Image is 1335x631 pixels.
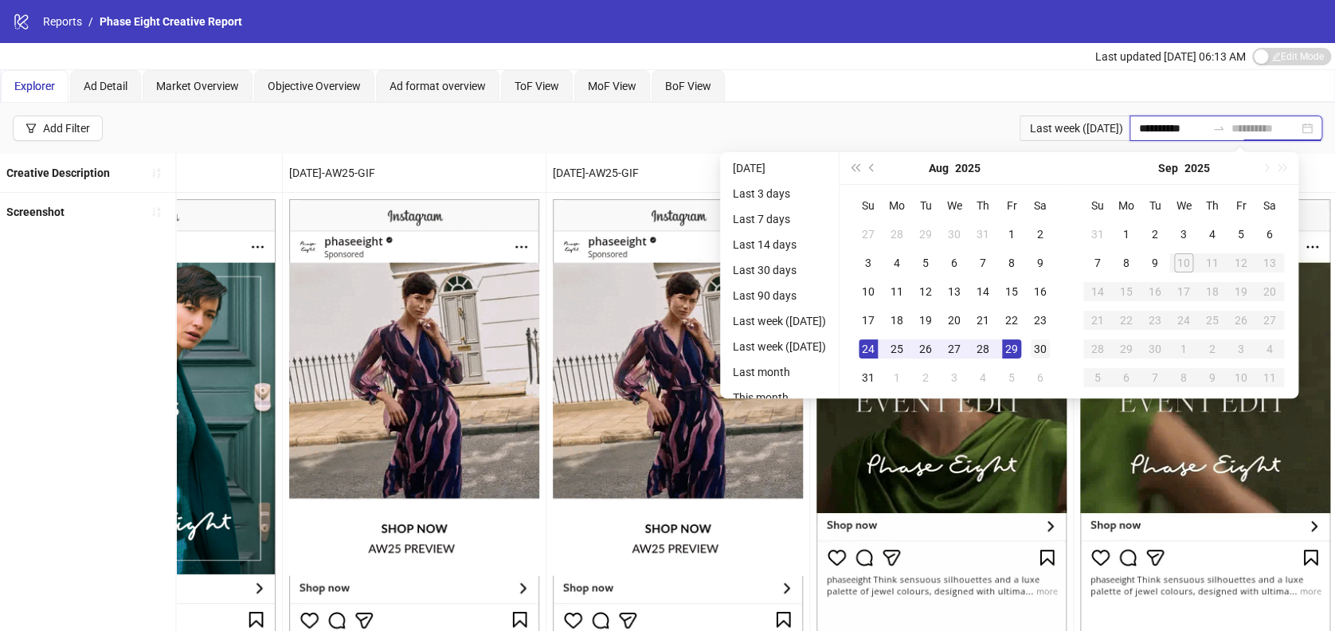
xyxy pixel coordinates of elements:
div: 7 [973,253,992,272]
div: 8 [1117,253,1136,272]
td: 2025-08-15 [997,277,1026,306]
div: 27 [1260,311,1279,330]
div: 6 [1260,225,1279,244]
td: 2025-08-09 [1026,249,1055,277]
div: 10 [1231,368,1251,387]
div: 30 [1031,339,1050,359]
span: sort-ascending [151,206,162,218]
td: 2025-10-08 [1169,363,1198,392]
div: 17 [1174,282,1193,301]
td: 2025-09-28 [1083,335,1112,363]
div: 3 [945,368,964,387]
td: 2025-10-09 [1198,363,1227,392]
span: Objective Overview [268,80,361,92]
div: 11 [1260,368,1279,387]
div: 28 [887,225,906,244]
span: to [1212,122,1225,135]
td: 2025-09-20 [1255,277,1284,306]
td: 2025-09-30 [1141,335,1169,363]
th: We [940,191,969,220]
div: 31 [973,225,992,244]
td: 2025-09-10 [1169,249,1198,277]
span: Ad format overview [390,80,486,92]
span: ToF View [515,80,559,92]
td: 2025-08-07 [969,249,997,277]
td: 2025-09-23 [1141,306,1169,335]
td: 2025-08-25 [883,335,911,363]
div: 4 [1203,225,1222,244]
th: We [1169,191,1198,220]
div: 26 [916,339,935,359]
button: Last year (Control + left) [846,152,863,184]
td: 2025-09-04 [969,363,997,392]
td: 2025-09-21 [1083,306,1112,335]
div: 17 [859,311,878,330]
li: Last 7 days [726,210,832,229]
td: 2025-08-06 [940,249,969,277]
div: 2 [1031,225,1050,244]
td: 2025-09-25 [1198,306,1227,335]
div: 26 [1231,311,1251,330]
div: 28 [1088,339,1107,359]
div: 1 [887,368,906,387]
div: 13 [945,282,964,301]
li: Last 14 days [726,235,832,254]
td: 2025-09-05 [1227,220,1255,249]
td: 2025-08-10 [854,277,883,306]
td: 2025-10-05 [1083,363,1112,392]
div: 2 [1145,225,1165,244]
th: Th [1198,191,1227,220]
button: Previous month (PageUp) [863,152,881,184]
li: Last 3 days [726,184,832,203]
div: 25 [887,339,906,359]
td: 2025-08-11 [883,277,911,306]
span: Explorer [14,80,55,92]
div: [DATE]-AW25-GIF [283,154,546,192]
div: 5 [916,253,935,272]
div: 15 [1002,282,1021,301]
div: 12 [916,282,935,301]
div: 30 [1145,339,1165,359]
li: Last week ([DATE]) [726,312,832,331]
td: 2025-08-03 [854,249,883,277]
span: Market Overview [156,80,239,92]
td: 2025-08-29 [997,335,1026,363]
div: Last week ([DATE]) [1020,116,1129,141]
td: 2025-09-07 [1083,249,1112,277]
td: 2025-09-22 [1112,306,1141,335]
td: 2025-08-24 [854,335,883,363]
div: 30 [945,225,964,244]
td: 2025-09-19 [1227,277,1255,306]
div: 21 [1088,311,1107,330]
th: Su [1083,191,1112,220]
div: 6 [1031,368,1050,387]
div: 29 [1002,339,1021,359]
span: BoF View [665,80,711,92]
div: 10 [859,282,878,301]
td: 2025-09-29 [1112,335,1141,363]
div: 16 [1145,282,1165,301]
div: 19 [1231,282,1251,301]
div: 5 [1231,225,1251,244]
div: 29 [1117,339,1136,359]
td: 2025-08-04 [883,249,911,277]
span: MoF View [588,80,636,92]
button: Choose a month [1158,152,1178,184]
div: 14 [1088,282,1107,301]
td: 2025-07-27 [854,220,883,249]
div: 2 [916,368,935,387]
td: 2025-09-08 [1112,249,1141,277]
li: / [88,13,93,30]
td: 2025-09-24 [1169,306,1198,335]
td: 2025-08-20 [940,306,969,335]
button: Choose a year [955,152,981,184]
td: 2025-08-28 [969,335,997,363]
td: 2025-09-03 [940,363,969,392]
td: 2025-08-16 [1026,277,1055,306]
span: Last updated [DATE] 06:13 AM [1095,50,1246,63]
div: 7 [1145,368,1165,387]
div: [DATE]-AW25-GIF [546,154,809,192]
th: Mo [883,191,911,220]
li: [DATE] [726,159,832,178]
div: 11 [1203,253,1222,272]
